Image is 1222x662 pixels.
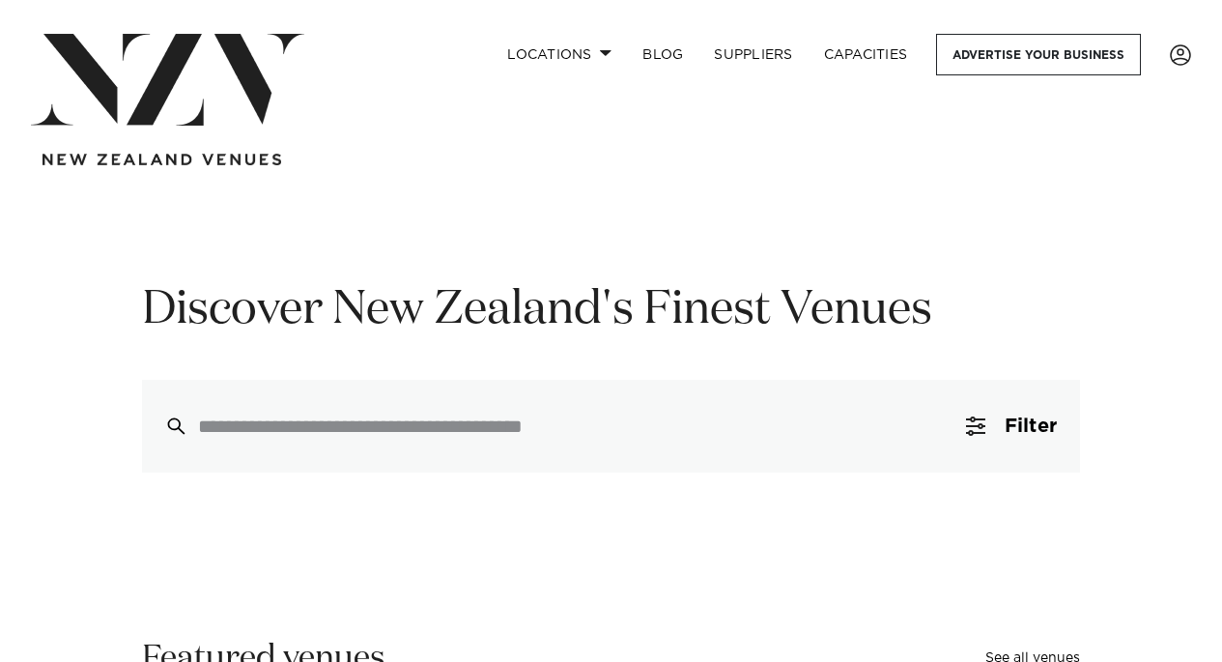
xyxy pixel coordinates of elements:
[943,380,1080,473] button: Filter
[142,280,1080,341] h1: Discover New Zealand's Finest Venues
[492,34,627,75] a: Locations
[936,34,1141,75] a: Advertise your business
[43,154,281,166] img: new-zealand-venues-text.png
[1005,417,1057,436] span: Filter
[31,34,304,126] img: nzv-logo.png
[627,34,698,75] a: BLOG
[698,34,808,75] a: SUPPLIERS
[809,34,924,75] a: Capacities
